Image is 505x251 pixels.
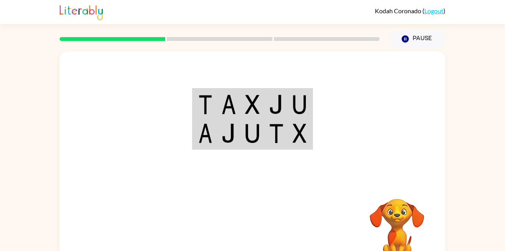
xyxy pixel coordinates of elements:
[60,3,103,20] img: Literably
[293,95,307,114] img: u
[424,7,443,14] a: Logout
[269,95,284,114] img: j
[375,7,422,14] span: Kodah Coronado
[293,124,307,143] img: x
[269,124,284,143] img: t
[245,124,260,143] img: u
[198,95,212,114] img: t
[375,7,445,14] div: ( )
[198,124,212,143] img: a
[221,124,236,143] img: j
[245,95,260,114] img: x
[389,30,445,48] button: Pause
[221,95,236,114] img: a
